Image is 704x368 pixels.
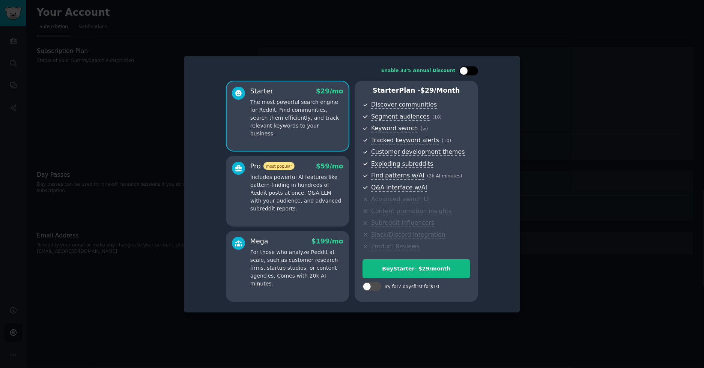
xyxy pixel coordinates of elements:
[363,259,470,278] button: BuyStarter- $29/month
[371,231,445,239] span: Slack/Discord integration
[421,126,428,131] span: ( ∞ )
[371,184,427,192] span: Q&A interface w/AI
[250,237,268,246] div: Mega
[381,68,456,74] div: Enable 33% Annual Discount
[371,160,433,168] span: Exploding subreddits
[250,87,273,96] div: Starter
[371,219,434,227] span: Subreddit influencers
[371,195,430,203] span: Advanced search UI
[371,101,437,109] span: Discover communities
[250,98,343,138] p: The most powerful search engine for Reddit. Find communities, search them efficiently, and track ...
[371,172,424,180] span: Find patterns w/AI
[371,137,439,144] span: Tracked keyword alerts
[250,248,343,288] p: For those who analyze Reddit at scale, such as customer research firms, startup studios, or conte...
[442,138,451,143] span: ( 10 )
[363,86,470,95] p: Starter Plan -
[250,173,343,213] p: Includes powerful AI features like pattern-finding in hundreds of Reddit posts at once, Q&A LLM w...
[432,114,442,120] span: ( 10 )
[420,87,460,94] span: $ 29 /month
[371,113,430,121] span: Segment audiences
[316,87,343,95] span: $ 29 /mo
[311,237,343,245] span: $ 199 /mo
[371,243,420,251] span: Product Reviews
[263,162,295,170] span: most popular
[316,162,343,170] span: $ 59 /mo
[371,207,452,215] span: Content promotion insights
[427,173,462,179] span: ( 2k AI minutes )
[363,265,470,273] div: Buy Starter - $ 29 /month
[371,125,418,132] span: Keyword search
[371,148,465,156] span: Customer development themes
[384,284,439,290] div: Try for 7 days first for $10
[250,162,295,171] div: Pro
